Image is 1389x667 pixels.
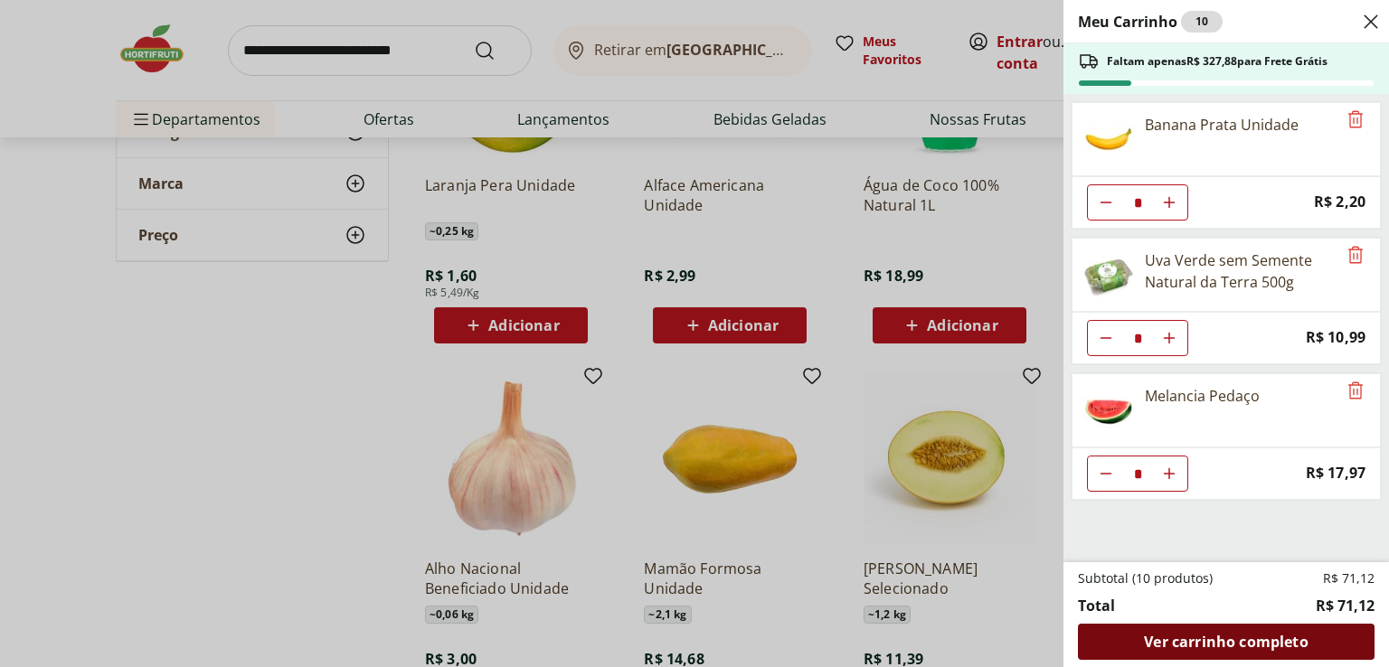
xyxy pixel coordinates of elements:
input: Quantidade Atual [1124,456,1151,491]
span: R$ 71,12 [1323,569,1375,587]
div: Banana Prata Unidade [1145,114,1299,136]
input: Quantidade Atual [1124,321,1151,355]
img: Uva verde sem semente Natural da Terra 500g [1083,249,1134,300]
button: Diminuir Quantidade [1088,320,1124,356]
button: Aumentar Quantidade [1151,456,1187,492]
span: Faltam apenas R$ 327,88 para Frete Grátis [1107,54,1328,69]
span: R$ 2,20 [1314,190,1365,214]
span: R$ 10,99 [1306,325,1365,350]
a: Ver carrinho completo [1078,624,1375,660]
div: Uva Verde sem Semente Natural da Terra 500g [1145,249,1337,293]
button: Aumentar Quantidade [1151,320,1187,356]
span: Total [1078,595,1115,616]
button: Remove [1345,380,1366,402]
span: Ver carrinho completo [1144,634,1308,649]
button: Remove [1345,109,1366,131]
button: Aumentar Quantidade [1151,184,1187,221]
div: Melancia Pedaço [1145,385,1260,407]
input: Quantidade Atual [1124,185,1151,220]
button: Diminuir Quantidade [1088,456,1124,492]
span: R$ 17,97 [1306,461,1365,485]
span: R$ 71,12 [1316,595,1375,616]
h2: Meu Carrinho [1078,11,1223,33]
button: Remove [1345,245,1366,267]
div: 10 [1181,11,1223,33]
img: Banana Prata Unidade [1083,114,1134,164]
button: Diminuir Quantidade [1088,184,1124,221]
span: Subtotal (10 produtos) [1078,569,1213,587]
img: Melancia Pedaço [1083,385,1134,436]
